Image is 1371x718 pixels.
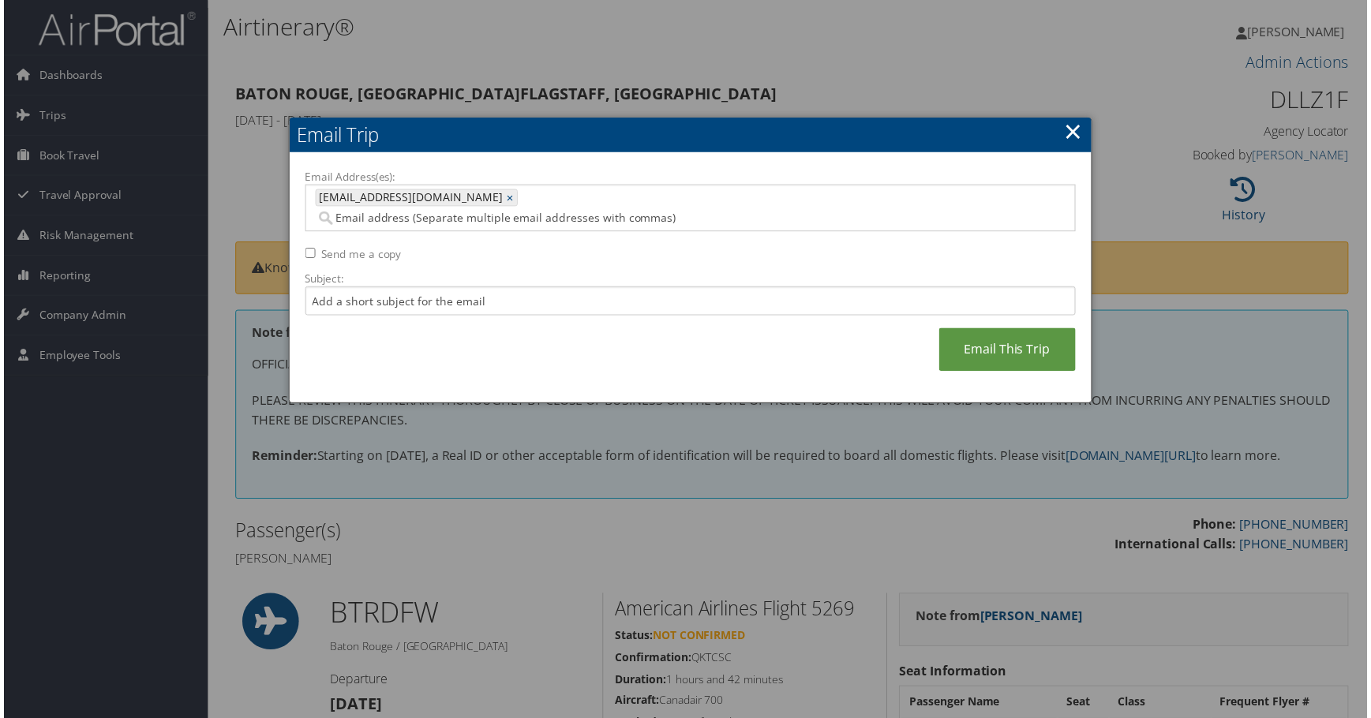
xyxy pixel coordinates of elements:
input: Add a short subject for the email [303,288,1078,317]
label: Subject: [303,272,1078,288]
span: [EMAIL_ADDRESS][DOMAIN_NAME] [314,191,502,207]
a: × [1067,116,1085,148]
h2: Email Trip [287,118,1094,153]
label: Send me a copy [320,248,400,264]
label: Email Address(es): [303,170,1078,185]
a: Email This Trip [941,330,1078,373]
input: Email address (Separate multiple email addresses with commas) [313,211,867,227]
a: × [506,191,516,207]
